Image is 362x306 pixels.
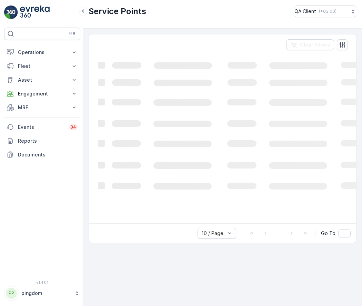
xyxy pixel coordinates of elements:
p: Asset [18,76,67,83]
p: QA Client [294,8,316,15]
p: ( +03:00 ) [319,9,336,14]
button: QA Client(+03:00) [294,6,356,17]
p: Clear Filters [300,41,330,48]
p: Reports [18,137,78,144]
p: ⌘B [69,31,76,37]
button: Operations [4,45,80,59]
p: Operations [18,49,67,56]
button: MRF [4,101,80,114]
button: Fleet [4,59,80,73]
div: PP [6,288,17,299]
p: Events [18,124,65,131]
p: Engagement [18,90,67,97]
button: Asset [4,73,80,87]
p: pingdom [21,290,71,297]
span: v 1.48.1 [4,280,80,285]
span: Go To [321,230,335,237]
a: Reports [4,134,80,148]
button: PPpingdom [4,286,80,300]
img: logo_light-DOdMpM7g.png [20,6,50,19]
button: Engagement [4,87,80,101]
p: MRF [18,104,67,111]
p: Documents [18,151,78,158]
p: Service Points [89,6,146,17]
p: Fleet [18,63,67,70]
button: Clear Filters [286,39,334,50]
a: Events34 [4,120,80,134]
p: 34 [70,124,76,130]
img: logo [4,6,18,19]
a: Documents [4,148,80,162]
